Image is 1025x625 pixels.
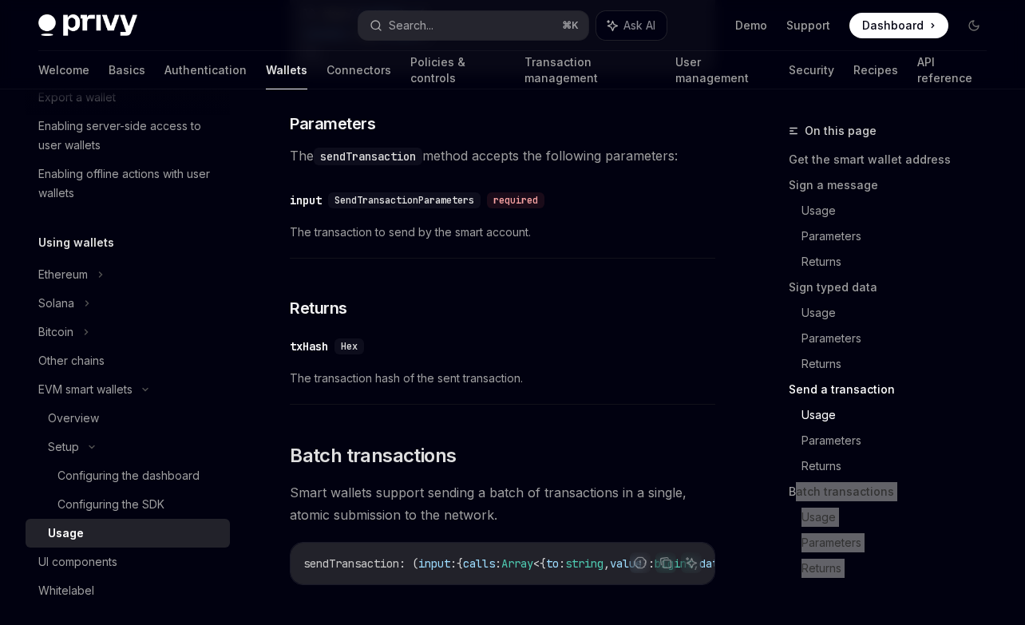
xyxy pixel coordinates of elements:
[801,351,999,377] a: Returns
[735,18,767,34] a: Demo
[290,443,456,469] span: Batch transactions
[789,172,999,198] a: Sign a message
[630,552,651,573] button: Report incorrect code
[290,481,715,526] span: Smart wallets support sending a batch of transactions in a single, atomic submission to the network.
[801,453,999,479] a: Returns
[26,576,230,605] a: Whitelabel
[961,13,987,38] button: Toggle dark mode
[559,556,565,571] span: :
[801,402,999,428] a: Usage
[26,160,230,208] a: Enabling offline actions with user wallets
[801,223,999,249] a: Parameters
[565,556,604,571] span: string
[623,18,655,34] span: Ask AI
[48,524,84,543] div: Usage
[341,340,358,353] span: Hex
[853,51,898,89] a: Recipes
[789,147,999,172] a: Get the smart wallet address
[501,556,533,571] span: Array
[675,51,769,89] a: User management
[26,404,230,433] a: Overview
[562,19,579,32] span: ⌘ K
[410,51,505,89] a: Policies & controls
[805,121,877,140] span: On this page
[290,113,375,135] span: Parameters
[38,294,74,313] div: Solana
[109,51,145,89] a: Basics
[38,51,89,89] a: Welcome
[48,437,79,457] div: Setup
[418,556,450,571] span: input
[26,346,230,375] a: Other chains
[38,164,220,203] div: Enabling offline actions with user wallets
[849,13,948,38] a: Dashboard
[38,265,88,284] div: Ethereum
[57,466,200,485] div: Configuring the dashboard
[801,198,999,223] a: Usage
[399,556,418,571] span: : (
[596,11,667,40] button: Ask AI
[290,223,715,242] span: The transaction to send by the smart account.
[57,495,164,514] div: Configuring the SDK
[38,233,114,252] h5: Using wallets
[26,519,230,548] a: Usage
[290,144,715,167] span: The method accepts the following parameters:
[26,461,230,490] a: Configuring the dashboard
[290,297,347,319] span: Returns
[38,117,220,155] div: Enabling server-side access to user wallets
[655,552,676,573] button: Copy the contents from the code block
[789,479,999,504] a: Batch transactions
[38,581,94,600] div: Whitelabel
[290,338,328,354] div: txHash
[38,380,133,399] div: EVM smart wallets
[789,275,999,300] a: Sign typed data
[38,552,117,572] div: UI components
[546,556,559,571] span: to
[487,192,544,208] div: required
[604,556,610,571] span: ,
[457,556,463,571] span: {
[26,548,230,576] a: UI components
[48,409,99,428] div: Overview
[610,556,642,571] span: value
[463,556,495,571] span: calls
[450,556,457,571] span: :
[326,51,391,89] a: Connectors
[164,51,247,89] a: Authentication
[699,556,725,571] span: data
[801,556,999,581] a: Returns
[862,18,924,34] span: Dashboard
[789,377,999,402] a: Send a transaction
[38,351,105,370] div: Other chains
[266,51,307,89] a: Wallets
[801,530,999,556] a: Parameters
[681,552,702,573] button: Ask AI
[26,112,230,160] a: Enabling server-side access to user wallets
[917,51,987,89] a: API reference
[314,148,422,165] code: sendTransaction
[524,51,656,89] a: Transaction management
[801,326,999,351] a: Parameters
[801,504,999,530] a: Usage
[533,556,546,571] span: <{
[358,11,588,40] button: Search...⌘K
[290,192,322,208] div: input
[38,322,73,342] div: Bitcoin
[801,300,999,326] a: Usage
[303,556,399,571] span: sendTransaction
[789,51,834,89] a: Security
[26,490,230,519] a: Configuring the SDK
[38,14,137,37] img: dark logo
[290,369,715,388] span: The transaction hash of the sent transaction.
[495,556,501,571] span: :
[786,18,830,34] a: Support
[801,249,999,275] a: Returns
[389,16,433,35] div: Search...
[801,428,999,453] a: Parameters
[334,194,474,207] span: SendTransactionParameters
